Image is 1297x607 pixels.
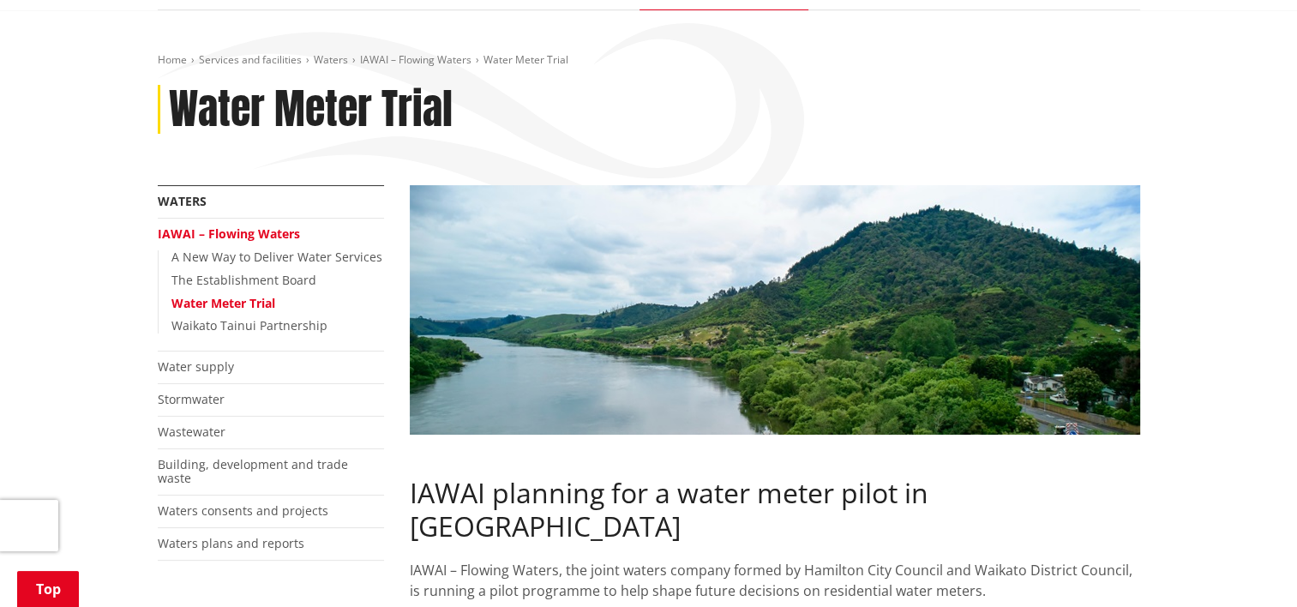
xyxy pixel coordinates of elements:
[158,358,234,375] a: Water supply
[410,561,1132,600] span: IAWAI – Flowing Waters, the joint waters company formed by Hamilton City Council and Waikato Dist...
[483,52,568,67] span: Water Meter Trial
[169,85,453,135] h1: Water Meter Trial
[171,317,327,334] a: Waikato Tainui Partnership
[17,571,79,607] a: Top
[314,52,348,67] a: Waters
[158,193,207,209] a: Waters
[199,52,302,67] a: Services and facilities
[360,52,471,67] a: IAWAI – Flowing Waters
[158,391,225,407] a: Stormwater
[410,477,1140,543] h2: IAWAI planning for a water meter pilot in [GEOGRAPHIC_DATA]
[171,272,316,288] a: The Establishment Board
[158,424,225,440] a: Wastewater
[1218,535,1280,597] iframe: Messenger Launcher
[158,225,300,242] a: IAWAI – Flowing Waters
[410,185,1140,435] img: Taupiri Ranges 0001
[158,535,304,551] a: Waters plans and reports
[171,249,382,265] a: A New Way to Deliver Water Services
[171,295,275,311] a: Water Meter Trial
[158,52,187,67] a: Home
[158,502,328,519] a: Waters consents and projects
[158,456,348,487] a: Building, development and trade waste
[158,53,1140,68] nav: breadcrumb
